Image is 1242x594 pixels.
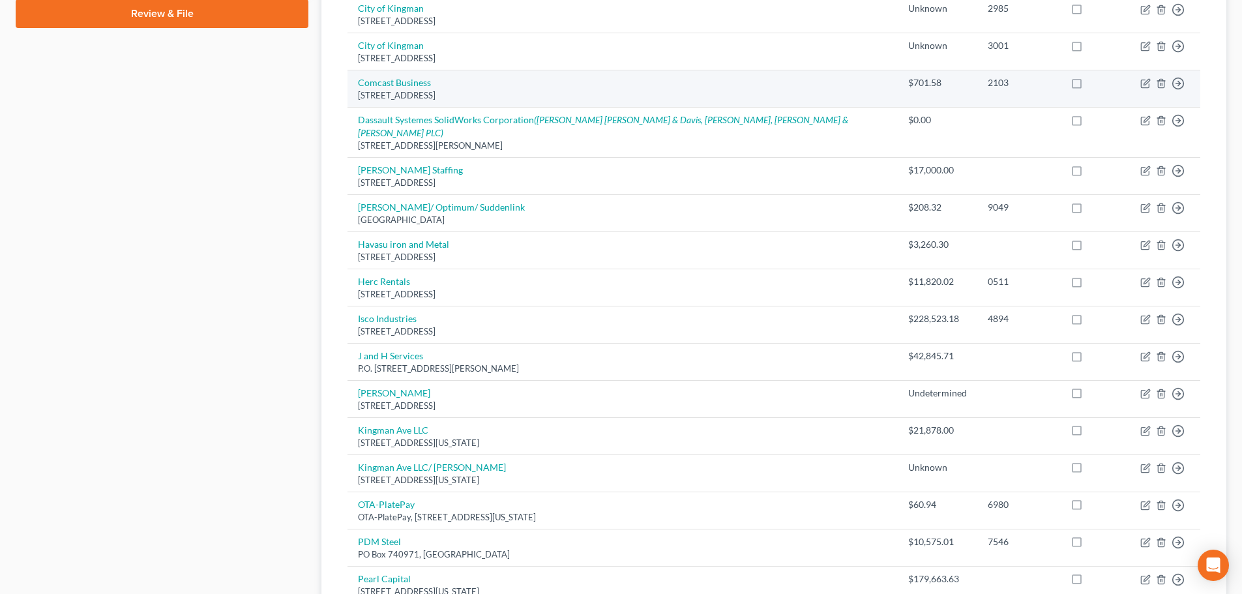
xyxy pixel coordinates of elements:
div: [STREET_ADDRESS] [358,325,887,338]
a: City of Kingman [358,3,424,14]
div: 7546 [988,535,1050,548]
div: PO Box 740971, [GEOGRAPHIC_DATA] [358,548,887,561]
div: $0.00 [908,113,967,126]
div: 2985 [988,2,1050,15]
a: Kingman Ave LLC [358,424,428,436]
a: [PERSON_NAME] Staffing [358,164,463,175]
div: $10,575.01 [908,535,967,548]
div: Undetermined [908,387,967,400]
a: City of Kingman [358,40,424,51]
div: $179,663.63 [908,572,967,586]
div: $228,523.18 [908,312,967,325]
div: P.O. [STREET_ADDRESS][PERSON_NAME] [358,363,887,375]
div: [STREET_ADDRESS][US_STATE] [358,474,887,486]
a: Havasu iron and Metal [358,239,449,250]
a: Pearl Capital [358,573,411,584]
div: $208.32 [908,201,967,214]
div: 9049 [988,201,1050,214]
a: Kingman Ave LLC/ [PERSON_NAME] [358,462,506,473]
div: 0511 [988,275,1050,288]
div: [STREET_ADDRESS] [358,89,887,102]
a: [PERSON_NAME]/ Optimum/ Suddenlink [358,201,525,213]
div: Unknown [908,39,967,52]
div: [STREET_ADDRESS][PERSON_NAME] [358,140,887,152]
a: Comcast Business [358,77,431,88]
div: [STREET_ADDRESS] [358,177,887,189]
a: PDM Steel [358,536,401,547]
div: Open Intercom Messenger [1198,550,1229,581]
div: $17,000.00 [908,164,967,177]
div: [GEOGRAPHIC_DATA] [358,214,887,226]
a: Isco Industries [358,313,417,324]
div: $60.94 [908,498,967,511]
div: [STREET_ADDRESS] [358,251,887,263]
div: Unknown [908,2,967,15]
a: J and H Services [358,350,423,361]
div: Unknown [908,461,967,474]
div: $701.58 [908,76,967,89]
div: 6980 [988,498,1050,511]
a: [PERSON_NAME] [358,387,430,398]
a: Dassault Systemes SolidWorks Corporation([PERSON_NAME] [PERSON_NAME] & Davis, [PERSON_NAME], [PER... [358,114,848,138]
div: 3001 [988,39,1050,52]
a: Herc Rentals [358,276,410,287]
i: ([PERSON_NAME] [PERSON_NAME] & Davis, [PERSON_NAME], [PERSON_NAME] & [PERSON_NAME] PLC) [358,114,848,138]
a: OTA-PlatePay [358,499,415,510]
div: 4894 [988,312,1050,325]
div: 2103 [988,76,1050,89]
div: [STREET_ADDRESS] [358,400,887,412]
div: $3,260.30 [908,238,967,251]
div: [STREET_ADDRESS][US_STATE] [358,437,887,449]
div: [STREET_ADDRESS] [358,52,887,65]
div: $21,878.00 [908,424,967,437]
div: OTA-PlatePay, [STREET_ADDRESS][US_STATE] [358,511,887,524]
div: [STREET_ADDRESS] [358,15,887,27]
div: $11,820.02 [908,275,967,288]
div: [STREET_ADDRESS] [358,288,887,301]
div: $42,845.71 [908,349,967,363]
